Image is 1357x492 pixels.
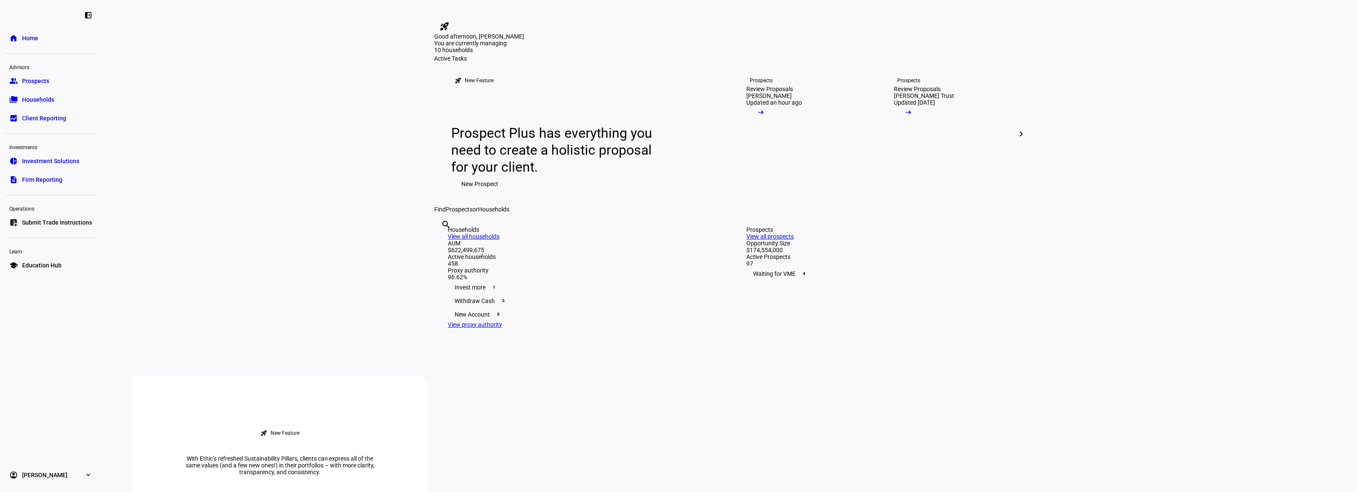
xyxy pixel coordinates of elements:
mat-icon: rocket_launch [260,430,267,436]
div: Prospect Plus has everything you need to create a holistic proposal for your client. [451,125,660,175]
a: View all households [448,233,500,240]
mat-icon: rocket_launch [439,21,450,31]
eth-mat-symbol: description [9,175,18,184]
a: descriptionFirm Reporting [5,171,97,188]
div: Invest more [448,281,712,294]
span: Households [478,206,509,213]
div: 10 households [434,47,519,55]
eth-mat-symbol: left_panel_close [84,11,92,19]
span: Investment Solutions [22,157,79,165]
div: Operations [5,202,97,214]
span: [PERSON_NAME] [22,471,67,479]
eth-mat-symbol: bid_landscape [9,114,18,122]
span: Client Reporting [22,114,66,122]
div: Households [448,226,712,233]
div: Updated [DATE] [894,99,935,106]
a: bid_landscapeClient Reporting [5,110,97,127]
mat-icon: search [441,220,451,230]
eth-mat-symbol: school [9,261,18,270]
div: With Ethic’s refreshed Sustainability Pillars, clients can express all of the same values (and a ... [174,455,386,475]
span: Prospects [446,206,472,213]
a: View all prospects [746,233,794,240]
div: Investments [5,141,97,153]
div: $174,554,000 [746,247,1011,253]
div: Prospects [746,226,1011,233]
mat-icon: rocket_launch [455,77,461,84]
div: New Account [448,308,712,321]
span: Prospects [22,77,49,85]
div: 97 [746,260,1011,267]
div: New Feature [271,430,299,436]
button: New Prospect [451,175,508,192]
div: Good afternoon, [PERSON_NAME] [434,33,1025,40]
div: Prospects [750,77,773,84]
div: Opportunity Size [746,240,1011,247]
div: 96.62% [448,274,712,281]
span: Submit Trade Instructions [22,218,92,227]
span: Education Hub [22,261,61,270]
span: 1 [491,284,497,291]
eth-mat-symbol: pie_chart [9,157,18,165]
div: Advisors [5,61,97,72]
a: pie_chartInvestment Solutions [5,153,97,170]
span: Households [22,95,54,104]
mat-icon: arrow_right_alt [757,108,765,117]
eth-mat-symbol: home [9,34,18,42]
div: Updated an hour ago [746,99,802,106]
a: View proxy authority [448,321,502,328]
div: Review Proposals [746,86,793,92]
eth-mat-symbol: account_circle [9,471,18,479]
div: New Feature [465,77,494,84]
div: 458 [448,260,712,267]
span: You are currently managing [434,40,507,47]
div: Find or [434,206,1025,213]
eth-mat-symbol: list_alt_add [9,218,18,227]
div: Prospects [897,77,920,84]
div: Active households [448,253,712,260]
div: $622,499,675 [448,247,712,253]
a: groupProspects [5,72,97,89]
a: ProspectsReview Proposals[PERSON_NAME] TrustUpdated [DATE] [880,62,1021,206]
div: Withdraw Cash [448,294,712,308]
input: Enter name of prospect or household [441,231,443,241]
span: Home [22,34,38,42]
span: 3 [500,297,507,304]
div: [PERSON_NAME] Trust [894,92,954,99]
div: Proxy authority [448,267,712,274]
eth-mat-symbol: group [9,77,18,85]
eth-mat-symbol: folder_copy [9,95,18,104]
a: folder_copyHouseholds [5,91,97,108]
a: ProspectsReview Proposals[PERSON_NAME]Updated an hour ago [733,62,874,206]
div: [PERSON_NAME] [746,92,792,99]
span: New Prospect [461,175,498,192]
div: Waiting for VME [746,267,1011,281]
a: homeHome [5,30,97,47]
eth-mat-symbol: expand_more [84,471,92,479]
div: Learn [5,245,97,257]
mat-icon: chevron_right [1016,129,1026,139]
div: AUM [448,240,712,247]
div: Active Prospects [746,253,1011,260]
span: 4 [801,270,807,277]
span: 5 [495,311,502,318]
span: Firm Reporting [22,175,62,184]
div: Active Tasks [434,55,1025,62]
mat-icon: arrow_right_alt [904,108,913,117]
div: Review Proposals [894,86,941,92]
